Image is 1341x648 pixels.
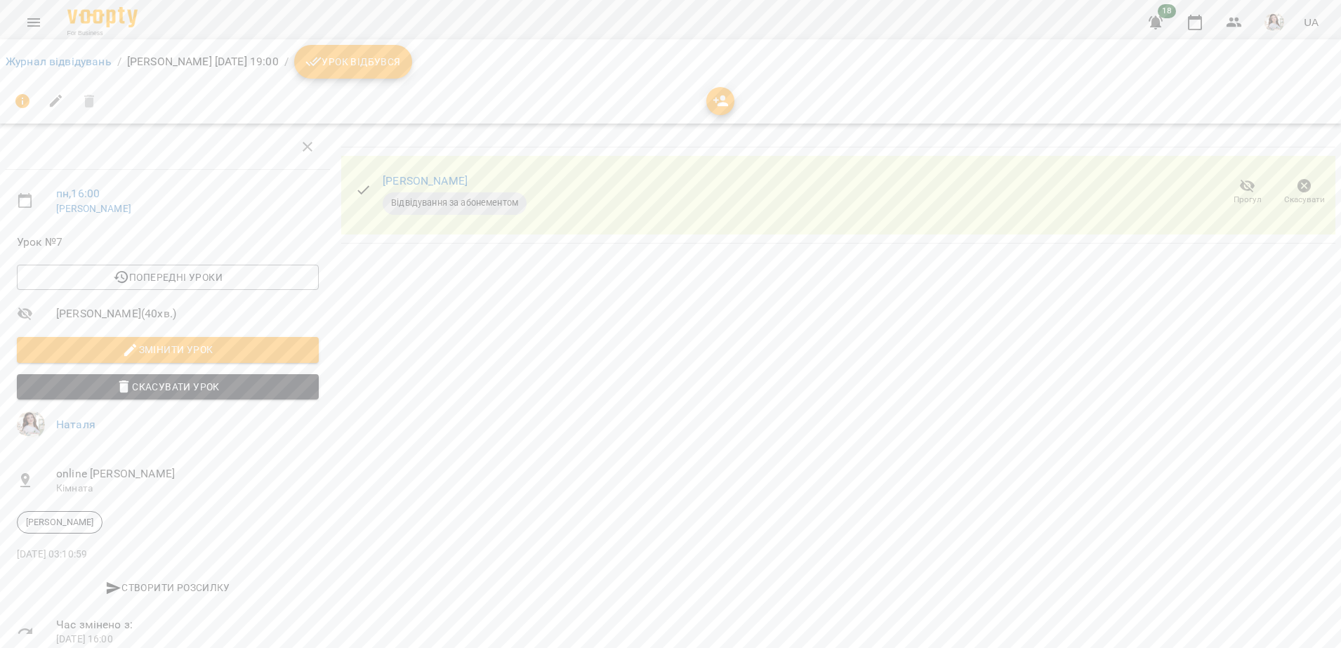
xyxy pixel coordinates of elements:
span: 18 [1158,4,1176,18]
img: a694e0b2dea0f9e3a16b402a4dbce13d.jpeg [1264,13,1284,32]
span: online [PERSON_NAME] [56,465,319,482]
span: [PERSON_NAME] ( 40 хв. ) [56,305,319,322]
img: Voopty Logo [67,7,138,27]
div: [PERSON_NAME] [17,511,103,534]
nav: breadcrumb [6,45,1335,79]
button: UA [1298,9,1324,35]
a: Журнал відвідувань [6,55,112,68]
button: Скасувати Урок [17,374,319,399]
span: Скасувати [1284,194,1325,206]
li: / [284,53,289,70]
a: Наталя [56,418,95,431]
span: Прогул [1234,194,1262,206]
p: [PERSON_NAME] [DATE] 19:00 [127,53,279,70]
span: Створити розсилку [22,579,313,596]
span: [PERSON_NAME] [18,516,102,529]
p: Кімната [56,482,319,496]
button: Урок відбувся [294,45,412,79]
span: For Business [67,29,138,38]
button: Menu [17,6,51,39]
span: Урок відбувся [305,53,401,70]
span: Попередні уроки [28,269,308,286]
button: Створити розсилку [17,575,319,600]
li: / [117,53,121,70]
span: Урок №7 [17,234,319,251]
span: Час змінено з: [56,616,319,633]
span: UA [1304,15,1319,29]
img: a694e0b2dea0f9e3a16b402a4dbce13d.jpeg [17,411,45,439]
a: [PERSON_NAME] [56,203,131,214]
a: пн , 16:00 [56,187,100,200]
span: Скасувати Урок [28,378,308,395]
p: [DATE] 16:00 [56,633,319,647]
button: Попередні уроки [17,265,319,290]
span: Відвідування за абонементом [383,197,527,209]
button: Скасувати [1276,173,1333,212]
button: Прогул [1219,173,1276,212]
span: Змінити урок [28,341,308,358]
a: [PERSON_NAME] [383,174,468,187]
p: [DATE] 03:10:59 [17,548,319,562]
button: Змінити урок [17,337,319,362]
